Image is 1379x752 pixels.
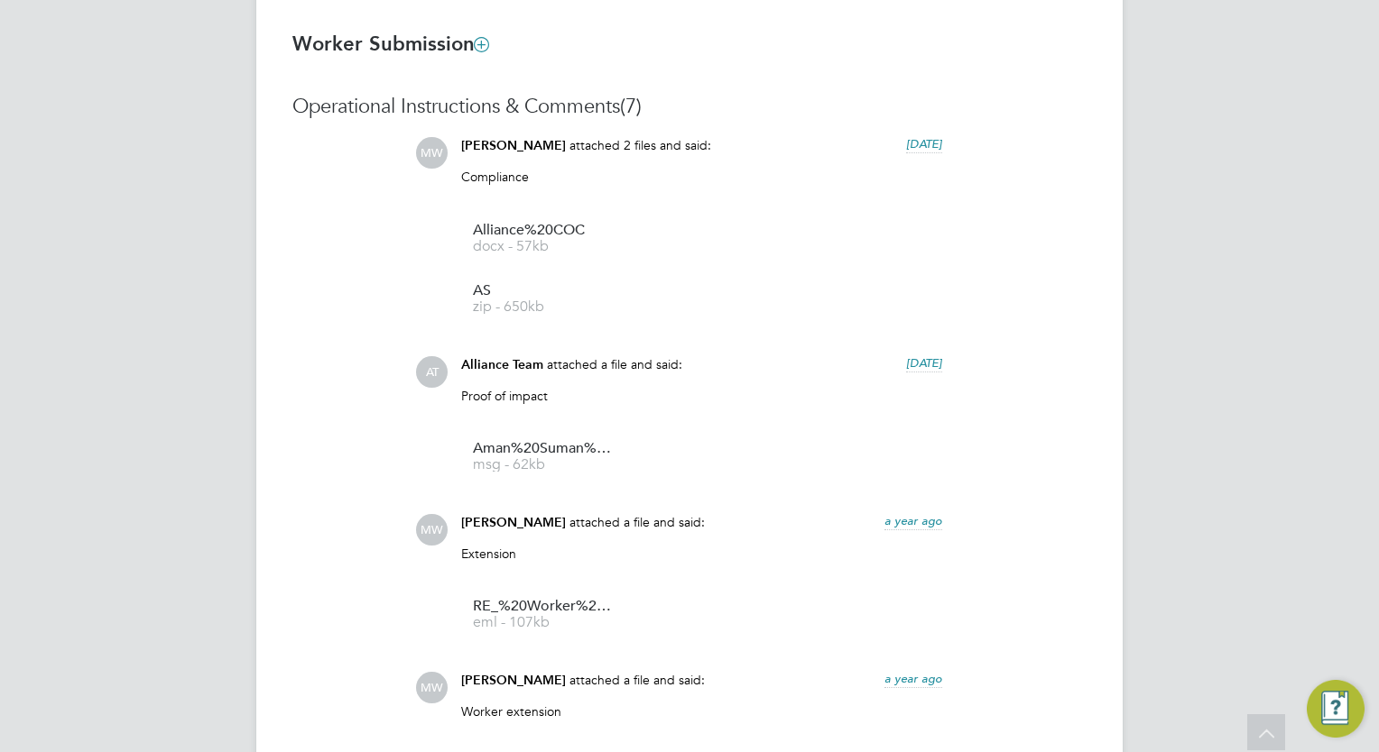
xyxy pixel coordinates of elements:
span: a year ago [884,671,942,686]
span: MW [416,672,448,703]
span: Aman%20Suman%20impact [473,442,617,455]
p: Compliance [461,169,942,185]
span: MW [416,137,448,169]
a: Alliance%20COC docx - 57kb [473,224,617,253]
span: a year ago [884,513,942,528]
span: zip - 650kb [473,300,617,314]
span: [DATE] [906,136,942,151]
p: Proof of impact [461,388,942,404]
span: AT [416,356,448,388]
span: attached a file and said: [547,356,682,372]
span: [DATE] [906,355,942,371]
span: attached 2 files and said: [569,137,711,153]
a: AS zip - 650kb [473,284,617,314]
span: msg - 62kb [473,458,617,472]
span: Alliance%20COC [473,224,617,237]
span: RE_%20Worker%20extension%20(42) [473,600,617,613]
p: Extension [461,546,942,562]
span: [PERSON_NAME] [461,515,566,530]
span: attached a file and said: [569,672,705,688]
span: docx - 57kb [473,240,617,253]
b: Worker Submission [292,32,488,56]
p: Worker extension [461,703,942,720]
span: attached a file and said: [569,514,705,530]
span: eml - 107kb [473,616,617,629]
span: Alliance Team [461,357,543,372]
button: Engage Resource Center [1307,680,1365,738]
span: (7) [620,94,642,118]
span: AS [473,284,617,298]
h3: Operational Instructions & Comments [292,94,1087,120]
span: [PERSON_NAME] [461,673,566,688]
a: Aman%20Suman%20impact msg - 62kb [473,442,617,472]
span: [PERSON_NAME] [461,138,566,153]
a: RE_%20Worker%20extension%20(42) eml - 107kb [473,600,617,629]
span: MW [416,514,448,546]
